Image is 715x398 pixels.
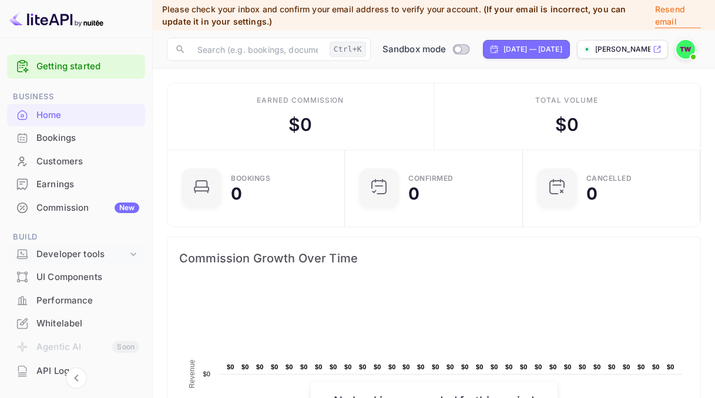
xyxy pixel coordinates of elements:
[7,266,145,288] a: UI Components
[667,363,674,370] text: $0
[608,363,616,370] text: $0
[7,244,145,265] div: Developer tools
[190,38,325,61] input: Search (e.g. bookings, documentation)
[330,363,337,370] text: $0
[520,363,528,370] text: $0
[7,104,145,127] div: Home
[36,155,139,168] div: Customers
[36,248,127,261] div: Developer tools
[503,44,562,55] div: [DATE] — [DATE]
[549,363,557,370] text: $0
[115,203,139,213] div: New
[388,363,396,370] text: $0
[586,185,597,202] div: 0
[36,365,139,378] div: API Logs
[7,127,145,150] div: Bookings
[7,289,145,311] a: Performance
[36,60,139,73] a: Getting started
[655,3,701,28] p: Resend email
[593,363,601,370] text: $0
[535,363,542,370] text: $0
[555,112,579,138] div: $ 0
[623,363,630,370] text: $0
[330,42,366,57] div: Ctrl+K
[7,150,145,172] a: Customers
[408,185,419,202] div: 0
[36,109,139,122] div: Home
[535,95,598,106] div: Total volume
[637,363,645,370] text: $0
[36,294,139,308] div: Performance
[7,173,145,195] a: Earnings
[461,363,469,370] text: $0
[447,363,454,370] text: $0
[7,150,145,173] div: Customers
[7,231,145,244] span: Build
[7,266,145,289] div: UI Components
[36,178,139,191] div: Earnings
[579,363,586,370] text: $0
[676,40,695,59] img: Thomas Wicks
[359,363,367,370] text: $0
[417,363,425,370] text: $0
[7,90,145,103] span: Business
[36,201,139,215] div: Commission
[7,173,145,196] div: Earnings
[7,104,145,126] a: Home
[408,175,454,182] div: Confirmed
[271,363,278,370] text: $0
[586,175,632,182] div: CANCELLED
[300,363,308,370] text: $0
[7,360,145,382] a: API Logs
[188,359,196,388] text: Revenue
[564,363,572,370] text: $0
[505,363,513,370] text: $0
[7,312,145,335] div: Whitelabel
[595,44,650,55] p: [PERSON_NAME]-wyjy1.nui...
[36,271,139,284] div: UI Components
[231,175,270,182] div: Bookings
[231,185,242,202] div: 0
[7,197,145,220] div: CommissionNew
[402,363,410,370] text: $0
[378,43,474,56] div: Switch to Production mode
[288,112,312,138] div: $ 0
[7,197,145,218] a: CommissionNew
[286,363,293,370] text: $0
[162,4,481,14] span: Please check your inbox and confirm your email address to verify your account.
[179,249,689,268] span: Commission Growth Over Time
[491,363,498,370] text: $0
[203,370,210,377] text: $0
[382,43,447,56] span: Sandbox mode
[432,363,439,370] text: $0
[374,363,381,370] text: $0
[66,367,87,389] button: Collapse navigation
[227,363,234,370] text: $0
[652,363,660,370] text: $0
[36,131,139,145] div: Bookings
[7,360,145,383] div: API Logs
[344,363,352,370] text: $0
[257,95,344,106] div: Earned commission
[7,289,145,312] div: Performance
[256,363,264,370] text: $0
[315,363,323,370] text: $0
[7,55,145,79] div: Getting started
[7,312,145,334] a: Whitelabel
[36,317,139,330] div: Whitelabel
[476,363,484,370] text: $0
[7,127,145,149] a: Bookings
[9,9,103,28] img: LiteAPI logo
[241,363,249,370] text: $0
